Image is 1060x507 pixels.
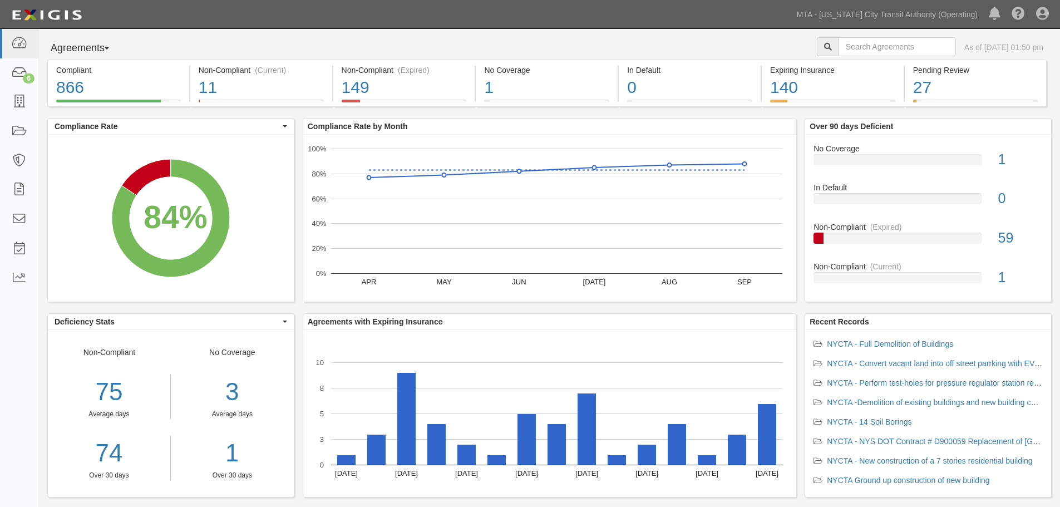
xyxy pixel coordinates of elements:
[8,5,85,25] img: logo-5460c22ac91f19d4615b14bd174203de0afe785f0fc80cf4dbbc73dc1793850b.png
[179,471,285,480] div: Over 30 days
[48,410,170,419] div: Average days
[805,143,1051,154] div: No Coverage
[827,417,911,426] a: NYCTA - 14 Soil Borings
[47,100,189,109] a: Compliant866
[55,316,280,327] span: Deficiency Stats
[762,100,904,109] a: Expiring Insurance140
[303,330,796,497] svg: A chart.
[23,73,34,83] div: 6
[814,261,1043,292] a: Non-Compliant(Current)1
[455,469,478,478] text: [DATE]
[1012,8,1025,21] i: Help Center - Complianz
[515,469,538,478] text: [DATE]
[342,65,467,76] div: Non-Compliant (Expired)
[361,278,376,286] text: APR
[179,410,285,419] div: Average days
[199,76,324,100] div: 11
[810,122,893,131] b: Over 90 days Deficient
[512,278,526,286] text: JUN
[56,65,181,76] div: Compliant
[171,347,294,480] div: No Coverage
[335,469,358,478] text: [DATE]
[990,189,1051,209] div: 0
[55,121,280,132] span: Compliance Rate
[48,471,170,480] div: Over 30 days
[308,122,408,131] b: Compliance Rate by Month
[312,244,326,253] text: 20%
[814,182,1043,221] a: In Default0
[791,3,983,26] a: MTA - [US_STATE] City Transit Authority (Operating)
[827,456,1032,465] a: NYCTA - New construction of a 7 stories residential building
[398,65,430,76] div: (Expired)
[48,347,171,480] div: Non-Compliant
[827,339,953,348] a: NYCTA - Full Demolition of Buildings
[395,469,418,478] text: [DATE]
[814,143,1043,183] a: No Coverage1
[308,317,443,326] b: Agreements with Expiring Insurance
[583,278,605,286] text: [DATE]
[308,145,327,153] text: 100%
[315,269,326,278] text: 0%
[913,76,1038,100] div: 27
[827,378,1050,387] a: NYCTA - Perform test-holes for pressure regulator station rebuild
[312,194,326,203] text: 60%
[315,358,323,367] text: 10
[814,221,1043,261] a: Non-Compliant(Expired)59
[964,42,1043,53] div: As of [DATE] 01:50 pm
[48,119,294,134] button: Compliance Rate
[575,469,598,478] text: [DATE]
[179,436,285,471] a: 1
[756,469,778,478] text: [DATE]
[810,317,869,326] b: Recent Records
[320,435,324,444] text: 3
[805,261,1051,272] div: Non-Compliant
[770,65,895,76] div: Expiring Insurance
[905,100,1047,109] a: Pending Review27
[990,228,1051,248] div: 59
[484,76,609,100] div: 1
[870,261,901,272] div: (Current)
[484,65,609,76] div: No Coverage
[303,135,796,302] svg: A chart.
[199,65,324,76] div: Non-Compliant (Current)
[144,195,207,240] div: 84%
[990,150,1051,170] div: 1
[312,219,326,228] text: 40%
[662,278,677,286] text: AUG
[839,37,956,56] input: Search Agreements
[312,170,326,178] text: 80%
[48,135,294,302] svg: A chart.
[619,100,761,109] a: In Default0
[696,469,718,478] text: [DATE]
[635,469,658,478] text: [DATE]
[476,100,618,109] a: No Coverage1
[737,278,752,286] text: SEP
[870,221,902,233] div: (Expired)
[805,182,1051,193] div: In Default
[627,65,752,76] div: In Default
[805,221,1051,233] div: Non-Compliant
[827,476,989,485] a: NYCTA Ground up construction of new building
[913,65,1038,76] div: Pending Review
[56,76,181,100] div: 866
[770,76,895,100] div: 140
[48,436,170,471] a: 74
[179,375,285,410] div: 3
[190,100,332,109] a: Non-Compliant(Current)11
[47,37,131,60] button: Agreements
[990,268,1051,288] div: 1
[627,76,752,100] div: 0
[255,65,286,76] div: (Current)
[333,100,475,109] a: Non-Compliant(Expired)149
[48,375,170,410] div: 75
[320,410,324,418] text: 5
[320,384,324,392] text: 8
[48,314,294,329] button: Deficiency Stats
[342,76,467,100] div: 149
[320,461,324,469] text: 0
